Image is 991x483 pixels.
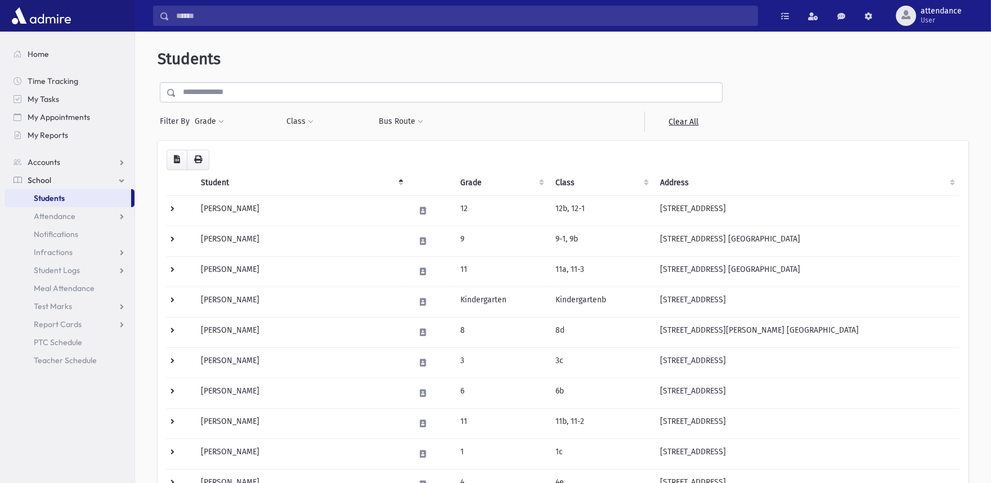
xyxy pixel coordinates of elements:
td: [STREET_ADDRESS] [GEOGRAPHIC_DATA] [653,256,959,287]
span: Notifications [34,229,78,239]
td: 9-1, 9b [549,226,653,256]
td: 1 [454,439,549,469]
a: Teacher Schedule [5,351,134,369]
span: Infractions [34,247,73,257]
td: 12b, 12-1 [549,195,653,226]
td: [STREET_ADDRESS][PERSON_NAME] [GEOGRAPHIC_DATA] [653,317,959,347]
a: Home [5,45,134,63]
span: Time Tracking [28,76,78,86]
th: Address: activate to sort column ascending [653,170,959,196]
td: 9 [454,226,549,256]
td: 6 [454,378,549,408]
a: Accounts [5,153,134,171]
td: [STREET_ADDRESS] [653,378,959,408]
a: Student Logs [5,261,134,279]
td: [PERSON_NAME] [194,195,409,226]
td: [STREET_ADDRESS] [653,287,959,317]
span: Student Logs [34,265,80,275]
img: AdmirePro [9,5,74,27]
button: Class [286,111,314,132]
td: [STREET_ADDRESS] [GEOGRAPHIC_DATA] [653,226,959,256]
td: 11a, 11-3 [549,256,653,287]
span: Home [28,49,49,59]
button: Bus Route [378,111,424,132]
span: Students [34,193,65,203]
a: Infractions [5,243,134,261]
td: 8d [549,317,653,347]
td: 11b, 11-2 [549,408,653,439]
span: Students [158,50,221,68]
td: 11 [454,256,549,287]
span: PTC Schedule [34,337,82,347]
a: My Appointments [5,108,134,126]
th: Class: activate to sort column ascending [549,170,653,196]
td: [PERSON_NAME] [194,378,409,408]
a: Meal Attendance [5,279,134,297]
a: Test Marks [5,297,134,315]
td: 3 [454,347,549,378]
a: My Tasks [5,90,134,108]
td: [STREET_ADDRESS] [653,408,959,439]
a: Notifications [5,225,134,243]
span: User [921,16,962,25]
span: Meal Attendance [34,283,95,293]
span: My Reports [28,130,68,140]
span: My Appointments [28,112,90,122]
td: [PERSON_NAME] [194,256,409,287]
span: Attendance [34,211,75,221]
a: PTC Schedule [5,333,134,351]
td: [STREET_ADDRESS] [653,347,959,378]
td: [PERSON_NAME] [194,287,409,317]
td: [PERSON_NAME] [194,226,409,256]
span: Report Cards [34,319,82,329]
a: Report Cards [5,315,134,333]
td: [PERSON_NAME] [194,408,409,439]
td: 1c [549,439,653,469]
span: My Tasks [28,94,59,104]
button: Print [187,150,209,170]
a: Time Tracking [5,72,134,90]
td: 11 [454,408,549,439]
a: Attendance [5,207,134,225]
span: Accounts [28,157,60,167]
td: 3c [549,347,653,378]
span: Filter By [160,115,194,127]
a: School [5,171,134,189]
th: Student: activate to sort column descending [194,170,409,196]
button: Grade [194,111,225,132]
span: School [28,175,51,185]
th: Grade: activate to sort column ascending [454,170,549,196]
a: Students [5,189,131,207]
td: [PERSON_NAME] [194,439,409,469]
td: 12 [454,195,549,226]
span: Teacher Schedule [34,355,97,365]
td: [PERSON_NAME] [194,317,409,347]
span: Test Marks [34,301,72,311]
a: Clear All [644,111,723,132]
td: [STREET_ADDRESS] [653,439,959,469]
td: 6b [549,378,653,408]
button: CSV [167,150,187,170]
td: [PERSON_NAME] [194,347,409,378]
a: My Reports [5,126,134,144]
td: Kindergarten [454,287,549,317]
td: Kindergartenb [549,287,653,317]
span: attendance [921,7,962,16]
td: [STREET_ADDRESS] [653,195,959,226]
input: Search [169,6,757,26]
td: 8 [454,317,549,347]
